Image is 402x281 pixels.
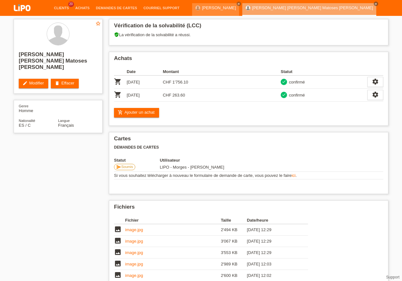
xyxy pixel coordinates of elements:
td: [DATE] 12:29 [247,247,299,258]
h2: Fichiers [114,204,383,213]
div: confirmé [287,79,305,85]
td: [DATE] 12:03 [247,258,299,270]
a: [PERSON_NAME] [PERSON_NAME] Matoses [PERSON_NAME] [252,5,373,10]
i: star_border [95,21,101,26]
span: Langue [58,119,70,123]
span: Soumis [121,165,133,169]
th: Taille [221,217,247,224]
td: 2'494 KB [221,224,247,236]
i: edit [23,81,28,86]
td: [DATE] 12:29 [247,224,299,236]
a: add_shopping_cartAjouter un achat [114,108,159,117]
div: Homme [19,104,58,113]
a: Achats [72,6,93,10]
a: star_border [95,21,101,27]
i: check [282,92,286,97]
a: close [374,2,378,6]
span: Genre [19,104,29,108]
td: CHF 1'756.10 [163,76,199,89]
i: settings [372,91,379,98]
td: 3'553 KB [221,247,247,258]
h2: Vérification de la solvabilité (LCC) [114,23,383,32]
a: ici [291,173,295,178]
i: check [282,79,286,84]
h2: Cartes [114,136,383,145]
td: CHF 263.60 [163,89,199,102]
i: close [374,2,378,5]
h2: Achats [114,55,383,65]
a: image.jpg [125,250,143,255]
th: Date [127,68,163,76]
div: La vérification de la solvabilité a réussi. [114,32,383,42]
a: close [237,2,241,6]
span: Français [58,123,74,128]
th: Date/heure [247,217,299,224]
span: 20 [68,2,74,7]
a: image.jpg [125,239,143,244]
a: LIPO pay [6,13,38,18]
td: [DATE] [127,89,163,102]
i: image [114,271,122,279]
i: image [114,237,122,244]
td: 3'067 KB [221,236,247,247]
i: image [114,248,122,256]
i: verified_user [114,32,119,37]
a: image.jpg [125,262,143,266]
a: deleteEffacer [51,79,79,88]
th: Statut [114,158,160,163]
th: Utilisateur [160,158,267,163]
i: POSP00028016 [114,91,122,98]
i: image [114,260,122,267]
i: POSP00027944 [114,78,122,85]
td: [DATE] [127,76,163,89]
i: delete [55,81,60,86]
th: Statut [281,68,367,76]
span: 24.09.2025 [160,165,224,170]
i: close [237,2,240,5]
th: Montant [163,68,199,76]
a: image.jpg [125,273,143,278]
i: add_shopping_cart [118,110,123,115]
h2: [PERSON_NAME] [PERSON_NAME] Matoses [PERSON_NAME] [19,51,97,74]
td: [DATE] 12:29 [247,236,299,247]
td: 2'989 KB [221,258,247,270]
h3: Demandes de cartes [114,145,383,150]
a: Courriel Support [140,6,183,10]
div: confirmé [287,92,305,98]
span: Nationalité [19,119,35,123]
span: Espagne / C / 29.03.2012 [19,123,31,128]
a: [PERSON_NAME] [202,5,236,10]
td: Si vous souhaitez télécharger à nouveau le formulaire de demande de carte, vous pouvez le faire . [114,172,383,179]
a: image.jpg [125,227,143,232]
a: editModifier [19,79,48,88]
a: Demandes de cartes [93,6,140,10]
i: image [114,225,122,233]
i: send [116,164,121,170]
th: Fichier [125,217,221,224]
a: Support [386,275,399,279]
i: settings [372,78,379,85]
a: Clients [51,6,72,10]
